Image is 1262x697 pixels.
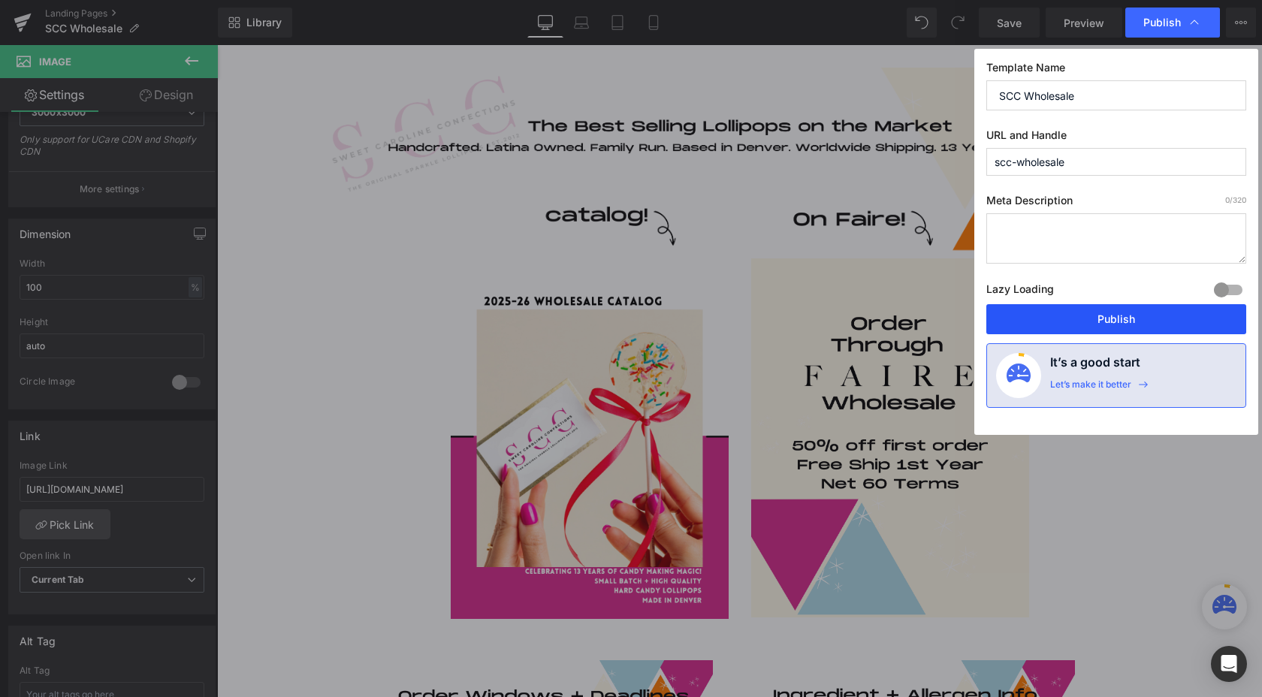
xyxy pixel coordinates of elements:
[986,304,1246,334] button: Publish
[986,61,1246,80] label: Template Name
[986,279,1054,304] label: Lazy Loading
[1007,364,1031,388] img: onboarding-status.svg
[1143,16,1181,29] span: Publish
[986,128,1246,148] label: URL and Handle
[986,194,1246,213] label: Meta Description
[1211,646,1247,682] div: Open Intercom Messenger
[1050,353,1140,379] h4: It’s a good start
[1050,379,1131,398] div: Let’s make it better
[1225,195,1230,204] span: 0
[1225,195,1246,204] span: /320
